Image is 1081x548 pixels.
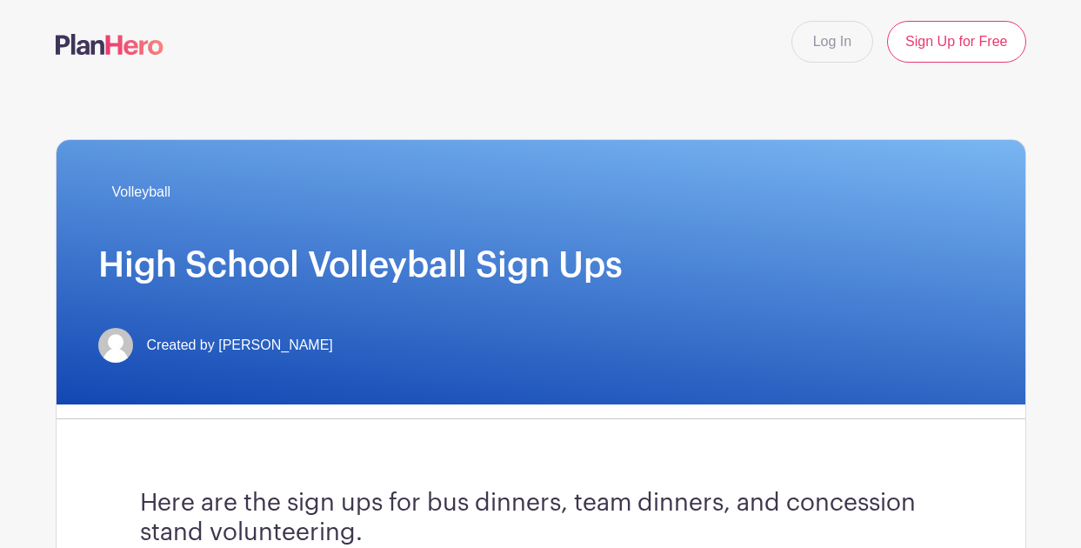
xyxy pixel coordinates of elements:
h3: Here are the sign ups for bus dinners, team dinners, and concession stand volunteering. [140,489,942,547]
h1: High School Volleyball Sign Ups [98,244,984,286]
a: Log In [791,21,873,63]
img: default-ce2991bfa6775e67f084385cd625a349d9dcbb7a52a09fb2fda1e96e2d18dcdb.png [98,328,133,363]
span: Volleyball [112,182,171,203]
img: logo-507f7623f17ff9eddc593b1ce0a138ce2505c220e1c5a4e2b4648c50719b7d32.svg [56,34,163,55]
span: Created by [PERSON_NAME] [147,335,333,356]
a: Sign Up for Free [887,21,1025,63]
